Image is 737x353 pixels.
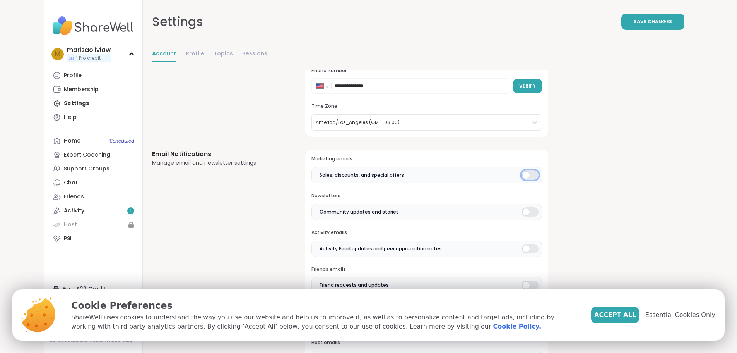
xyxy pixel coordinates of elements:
a: Sessions [242,46,267,62]
a: Account [152,46,176,62]
h3: Marketing emails [311,156,542,162]
a: Chat [50,176,136,190]
span: Community updates and stories [320,208,399,215]
div: Support Groups [64,165,109,173]
a: Safety Resources [50,338,87,344]
span: Save Changes [634,18,672,25]
span: Accept All [594,310,636,320]
a: Redeem Code [90,338,120,344]
a: Cookie Policy. [493,322,541,331]
a: Profile [50,69,136,83]
a: PSI [50,232,136,246]
p: ShareWell uses cookies to understand the way you use our website and help us to improve it, as we... [71,313,579,331]
span: Friend requests and updates [320,282,389,289]
span: Sales, discounts, and special offers [320,172,404,179]
h3: Time Zone [311,103,542,110]
h3: Activity emails [311,229,542,236]
div: Settings [152,12,203,31]
h3: Host emails [311,339,542,346]
a: Topics [214,46,233,62]
a: Blog [123,338,132,344]
h3: Newsletters [311,193,542,199]
button: Verify [513,79,542,93]
button: Accept All [591,307,639,323]
p: Cookie Preferences [71,299,579,313]
a: Expert Coaching [50,148,136,162]
span: 1 Scheduled [108,138,134,144]
div: Home [64,137,80,145]
span: Essential Cookies Only [645,310,715,320]
div: marisaoliviaw [67,46,111,54]
div: Profile [64,72,82,79]
span: Activity Feed updates and peer appreciation notes [320,245,442,252]
h3: Friends emails [311,266,542,273]
div: Chat [64,179,78,187]
div: Friends [64,193,84,201]
a: Profile [186,46,204,62]
span: 1 Pro credit [76,55,101,62]
h3: Phone Number [311,67,542,74]
div: PSI [64,235,72,243]
div: Manage email and newsletter settings [152,159,287,167]
span: m [55,49,60,59]
a: Host [50,218,136,232]
div: Earn $20 Credit [50,282,136,296]
a: Friends [50,190,136,204]
a: Home1Scheduled [50,134,136,148]
div: Help [64,114,77,121]
div: Host [64,221,77,229]
div: Activity [64,207,84,215]
a: Membership [50,83,136,96]
span: 1 [130,208,132,214]
h3: Email Notifications [152,150,287,159]
button: Save Changes [621,14,684,30]
div: Expert Coaching [64,151,110,159]
div: Membership [64,86,99,93]
a: Help [50,110,136,124]
a: Activity1 [50,204,136,218]
a: Support Groups [50,162,136,176]
span: Verify [519,83,536,90]
img: ShareWell Nav Logo [50,12,136,40]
